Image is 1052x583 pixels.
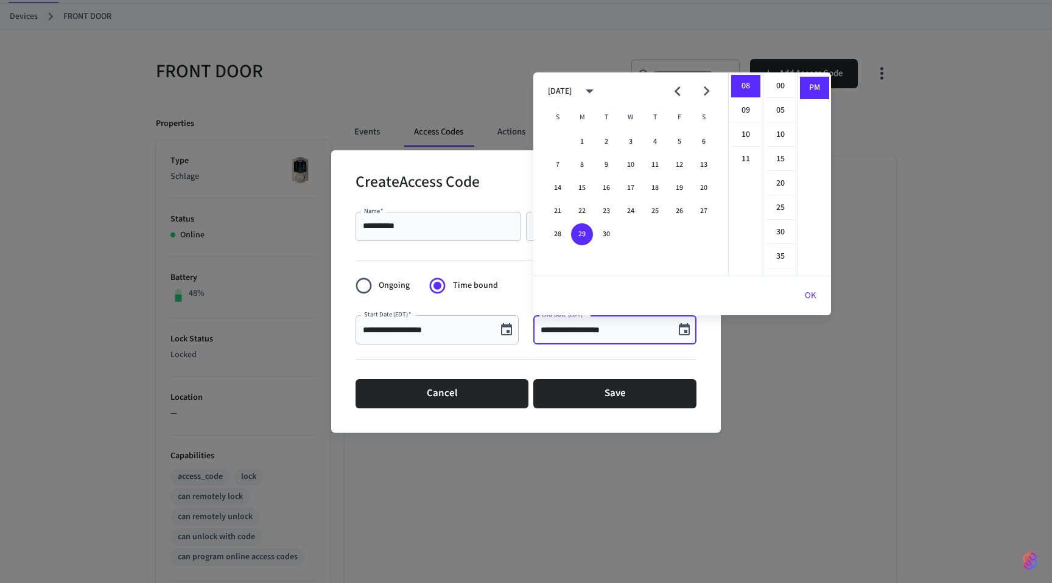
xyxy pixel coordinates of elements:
span: Monday [571,105,593,130]
li: 40 minutes [766,270,795,293]
span: Sunday [547,105,569,130]
button: 20 [693,177,715,199]
button: 22 [571,200,593,222]
button: 24 [620,200,642,222]
button: Save [533,379,696,408]
h2: Create Access Code [356,165,480,202]
button: Choose date, selected date is Sep 29, 2025 [672,318,696,342]
button: 28 [547,223,569,245]
button: calendar view is open, switch to year view [575,77,604,105]
button: 17 [620,177,642,199]
button: 4 [644,131,666,153]
button: 30 [595,223,617,245]
li: 20 minutes [766,172,795,195]
button: 18 [644,177,666,199]
button: 23 [595,200,617,222]
li: 15 minutes [766,148,795,171]
span: Saturday [693,105,715,130]
li: 10 hours [731,124,760,147]
button: 2 [595,131,617,153]
span: Tuesday [595,105,617,130]
button: 11 [644,154,666,176]
div: [DATE] [548,85,572,98]
li: 9 hours [731,99,760,122]
li: 5 minutes [766,99,795,122]
button: 13 [693,154,715,176]
li: 8 hours [731,75,760,98]
button: 7 [547,154,569,176]
span: Wednesday [620,105,642,130]
ul: Select minutes [763,72,797,276]
button: 12 [668,154,690,176]
button: 15 [571,177,593,199]
li: 11 hours [731,148,760,170]
button: 27 [693,200,715,222]
button: 1 [571,131,593,153]
img: SeamLogoGradient.69752ec5.svg [1023,551,1037,571]
button: 3 [620,131,642,153]
label: Name [364,206,384,215]
button: Next month [692,77,721,105]
li: 30 minutes [766,221,795,244]
button: 5 [668,131,690,153]
ul: Select hours [729,72,763,276]
button: 21 [547,200,569,222]
button: Previous month [663,77,692,105]
button: 8 [571,154,593,176]
button: Cancel [356,379,528,408]
button: 6 [693,131,715,153]
button: 29 [571,223,593,245]
span: Time bound [453,279,498,292]
li: PM [800,77,829,99]
span: Thursday [644,105,666,130]
button: 26 [668,200,690,222]
li: 0 minutes [766,75,795,98]
button: OK [790,281,831,310]
button: Choose date, selected date is Sep 30, 2025 [494,318,519,342]
button: 14 [547,177,569,199]
button: 10 [620,154,642,176]
li: 10 minutes [766,124,795,147]
button: 16 [595,177,617,199]
button: 19 [668,177,690,199]
button: 25 [644,200,666,222]
button: 9 [595,154,617,176]
label: Start Date (EDT) [364,310,411,319]
li: 35 minutes [766,245,795,268]
span: Ongoing [379,279,410,292]
ul: Select meridiem [797,72,831,276]
li: 25 minutes [766,197,795,220]
span: Friday [668,105,690,130]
